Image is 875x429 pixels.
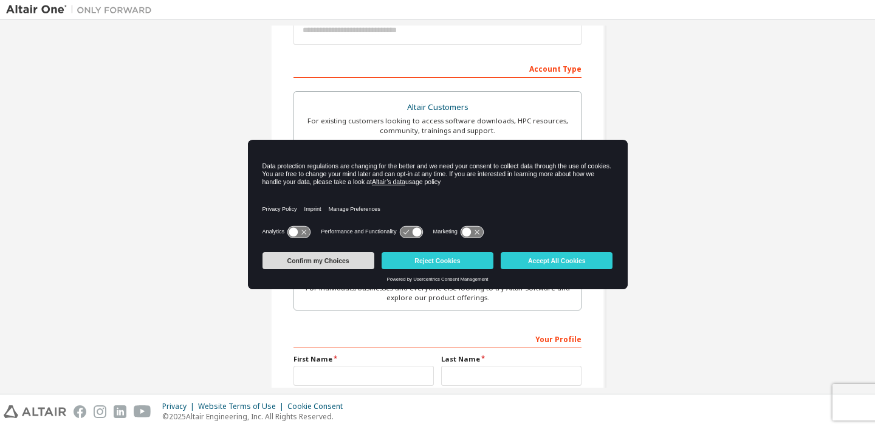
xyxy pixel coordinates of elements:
[441,354,582,364] label: Last Name
[301,99,574,116] div: Altair Customers
[162,411,350,422] p: © 2025 Altair Engineering, Inc. All Rights Reserved.
[301,116,574,136] div: For existing customers looking to access software downloads, HPC resources, community, trainings ...
[198,402,287,411] div: Website Terms of Use
[134,405,151,418] img: youtube.svg
[293,329,582,348] div: Your Profile
[287,402,350,411] div: Cookie Consent
[74,405,86,418] img: facebook.svg
[4,405,66,418] img: altair_logo.svg
[6,4,158,16] img: Altair One
[94,405,106,418] img: instagram.svg
[162,402,198,411] div: Privacy
[293,58,582,78] div: Account Type
[293,354,434,364] label: First Name
[301,283,574,303] div: For individuals, businesses and everyone else looking to try Altair software and explore our prod...
[114,405,126,418] img: linkedin.svg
